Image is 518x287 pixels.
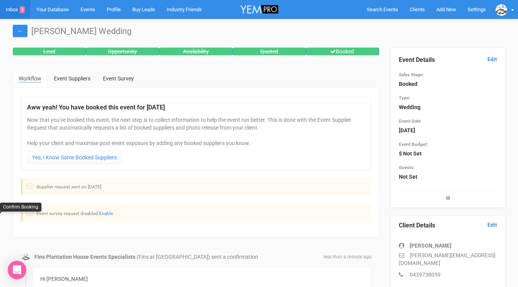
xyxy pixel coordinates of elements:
strong: [PERSON_NAME] [410,243,451,249]
p: [PERSON_NAME][EMAIL_ADDRESS][DOMAIN_NAME] [399,251,497,267]
div: Open Intercom Messenger [8,261,26,279]
span: 3 [20,6,25,13]
strong: [DATE] [399,127,415,133]
h1: [PERSON_NAME] Wedding [13,27,505,36]
div: Booked [306,48,379,55]
img: data [22,253,30,261]
span: less than a minute ago [323,254,371,260]
small: Supplier request sent on [DATE] [36,184,101,190]
legend: Client Details [399,221,497,230]
strong: $ Not Set [399,150,422,157]
a: Event Survey [97,71,140,86]
strong: Not Set [399,174,417,180]
small: Event survey request disabled. [36,211,113,216]
legend: Event Details [399,56,497,65]
small: Event Budget: [399,142,428,147]
p: 0439738059 [399,271,497,278]
small: Type: [399,95,410,101]
small: Guests: [399,165,414,170]
span: Clients [410,7,425,12]
div: Opportunity [86,48,159,55]
a: Yes, I Know Some Booked Suppliers [27,151,122,164]
strong: Booked [399,81,417,87]
div: Quoted [233,48,306,55]
a: Workflow [13,71,47,87]
p: Now that you've booked this event, the next step is to collect information to help the event run ... [27,116,365,147]
a: Edit [487,56,497,63]
div: Availability [159,48,233,55]
span: (Fins at [GEOGRAPHIC_DATA]) sent a confirmation [137,254,258,260]
a: ← [13,25,27,37]
strong: Wedding [399,104,421,110]
legend: Aww yeah! You have booked this event for [DATE] [27,103,365,112]
a: Edit [487,221,497,229]
small: Event Date [399,118,421,124]
img: data [496,4,507,16]
small: Sales Stage: [399,72,424,77]
span: Add New [436,7,456,12]
span: Search Events [367,7,398,12]
a: Enable [99,211,113,216]
strong: Fins Plantation House Events Specialists [34,254,135,260]
div: Lead [13,48,86,55]
a: Event Suppliers [48,71,96,86]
